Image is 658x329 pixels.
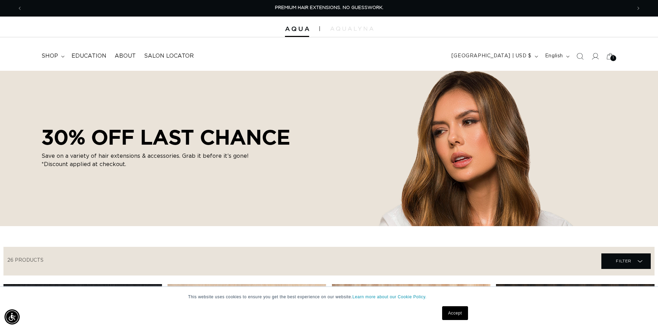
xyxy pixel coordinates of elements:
span: shop [41,52,58,60]
summary: shop [37,48,67,64]
a: Salon Locator [140,48,198,64]
summary: Filter [601,253,651,269]
button: Next announcement [631,2,646,15]
button: English [541,50,572,63]
span: Education [71,52,106,60]
span: 26 products [7,258,44,263]
summary: Search [572,49,588,64]
img: aqualyna.com [330,27,373,31]
span: [GEOGRAPHIC_DATA] | USD $ [451,52,532,60]
h2: 30% OFF LAST CHANCE [41,125,290,149]
p: This website uses cookies to ensure you get the best experience on our website. [188,294,470,300]
a: Education [67,48,111,64]
img: Aqua Hair Extensions [285,27,309,31]
a: Learn more about our Cookie Policy. [352,294,427,299]
a: About [111,48,140,64]
div: Accessibility Menu [4,309,20,325]
span: PREMIUM HAIR EXTENSIONS. NO GUESSWORK. [275,6,383,10]
button: [GEOGRAPHIC_DATA] | USD $ [447,50,541,63]
iframe: Chat Widget [623,296,658,329]
span: Filter [616,254,631,268]
button: Previous announcement [12,2,27,15]
p: Save on a variety of hair extensions & accessories. Grab it before it’s gone! *Discount applied a... [41,152,249,168]
span: English [545,52,563,60]
span: Salon Locator [144,52,194,60]
span: About [115,52,136,60]
span: 1 [613,55,614,61]
a: Accept [442,306,468,320]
